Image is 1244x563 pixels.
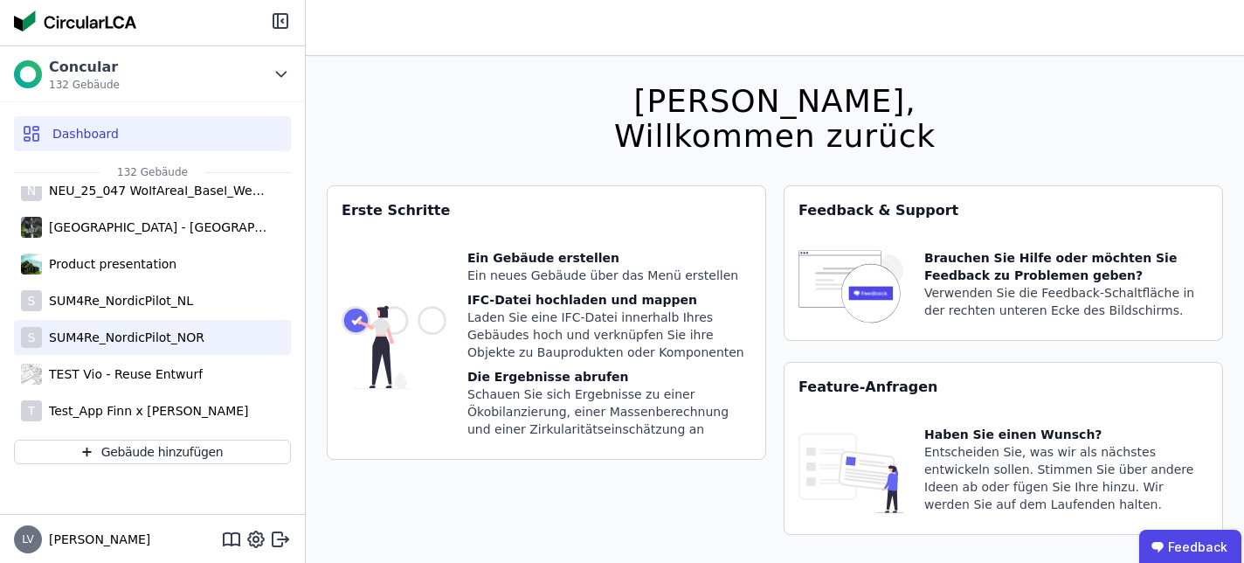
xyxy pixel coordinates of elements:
div: Die Ergebnisse abrufen [467,368,751,386]
div: Entscheiden Sie, was wir als nächstes entwickeln sollen. Stimmen Sie über andere Ideen ab oder fü... [924,443,1208,513]
div: Laden Sie eine IFC-Datei innerhalb Ihres Gebäudes hoch und verknüpfen Sie ihre Objekte zu Bauprod... [467,309,751,361]
div: [GEOGRAPHIC_DATA] - [GEOGRAPHIC_DATA] [42,219,269,236]
img: Product presentation [21,250,42,278]
div: Brauchen Sie Hilfe oder möchten Sie Feedback zu Problemen geben? [924,249,1208,284]
div: Verwenden Sie die Feedback-Schaltfläche in der rechten unteren Ecke des Bildschirms. [924,284,1208,319]
div: SUM4Re_NordicPilot_NL [42,292,193,309]
div: SUM4Re_NordicPilot_NOR [42,329,204,346]
div: Concular [49,57,120,78]
img: Concular [14,60,42,88]
div: Ein neues Gebäude über das Menü erstellen [467,267,751,284]
div: N [21,180,42,201]
div: Feature-Anfragen [784,363,1222,412]
img: TEST Vio - Reuse Entwurf [21,360,42,388]
span: 132 Gebäude [49,78,120,92]
div: Erste Schritte [328,186,765,235]
div: TEST Vio - Reuse Entwurf [42,365,203,383]
div: Product presentation [42,255,176,273]
img: Parkhaus Pankstraße - Bestand [21,213,42,241]
div: S [21,327,42,348]
img: feedback-icon-HCTs5lye.svg [798,249,903,326]
div: S [21,290,42,311]
div: IFC-Datei hochladen und mappen [467,291,751,309]
div: [PERSON_NAME], [614,84,936,119]
span: Dashboard [52,125,119,142]
div: Test_App Finn x [PERSON_NAME] [42,402,249,420]
div: Ein Gebäude erstellen [467,249,751,267]
div: NEU_25_047 WolfAreal_Basel_Wettbewerb [42,182,269,199]
img: Concular [14,10,136,31]
img: getting_started_tile-DrF_GRSv.svg [342,249,446,445]
button: Gebäude hinzufügen [14,440,291,464]
img: feature_request_tile-UiXE1qGU.svg [798,426,903,520]
span: LV [22,534,34,545]
div: Haben Sie einen Wunsch? [924,426,1208,443]
span: 132 Gebäude [100,165,205,179]
span: [PERSON_NAME] [42,531,150,548]
div: T [21,400,42,421]
div: Willkommen zurück [614,119,936,154]
div: Feedback & Support [784,186,1222,235]
div: Schauen Sie sich Ergebnisse zu einer Ökobilanzierung, einer Massenberechnung und einer Zirkularit... [467,386,751,438]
